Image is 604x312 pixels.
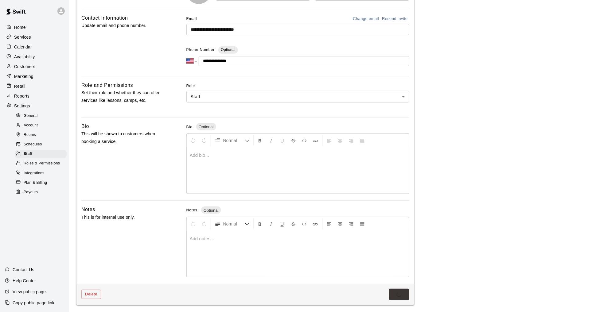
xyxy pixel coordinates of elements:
a: Retail [5,82,64,91]
div: Staff [15,150,67,158]
a: Plan & Billing [15,178,69,187]
button: Undo [188,135,198,146]
a: Availability [5,52,64,61]
a: Account [15,121,69,130]
p: This will be shown to customers when booking a service. [81,130,167,145]
p: Copy public page link [13,300,54,306]
a: Home [5,23,64,32]
button: Undo [188,218,198,229]
button: Resend invite [380,14,409,24]
button: Format Underline [277,135,287,146]
button: Formatting Options [212,135,252,146]
p: Customers [14,64,35,70]
span: Integrations [24,170,45,176]
div: Account [15,121,67,130]
button: Format Italics [266,218,276,229]
a: Rooms [15,130,69,140]
button: Format Strikethrough [288,135,298,146]
a: Roles & Permissions [15,159,69,168]
div: Integrations [15,169,67,178]
h6: Notes [81,206,95,214]
span: Schedules [24,141,42,148]
a: Calendar [5,42,64,52]
span: Staff [24,151,33,157]
span: Optional [221,48,236,52]
a: Integrations [15,168,69,178]
button: Right Align [346,135,357,146]
p: Marketing [14,73,33,79]
span: Phone Number [186,45,215,55]
a: Payouts [15,187,69,197]
p: Contact Us [13,267,34,273]
div: Schedules [15,140,67,149]
p: Help Center [13,278,36,284]
button: Format Underline [277,218,287,229]
a: Customers [5,62,64,71]
p: Set their role and whether they can offer services like lessons, camps, etc. [81,89,167,104]
button: Change email [352,14,381,24]
button: Right Align [346,218,357,229]
button: Left Align [324,218,334,229]
p: Update email and phone number. [81,22,167,29]
p: View public page [13,289,46,295]
button: Insert Link [310,218,321,229]
span: Payouts [24,189,38,195]
span: Email [186,14,197,24]
span: Account [24,122,38,129]
button: Justify Align [357,218,368,229]
div: Plan & Billing [15,179,67,187]
a: Settings [5,101,64,110]
button: Delete [81,290,101,299]
button: Format Italics [266,135,276,146]
p: Home [14,24,26,30]
h6: Role and Permissions [81,81,133,89]
span: Notes [186,208,197,212]
a: General [15,111,69,121]
h6: Bio [81,122,89,130]
span: Role [186,81,409,91]
p: Reports [14,93,29,99]
button: Justify Align [357,135,368,146]
p: This is for internal use only. [81,214,167,221]
button: Center Align [335,135,345,146]
span: Optional [201,208,221,213]
button: Insert Code [299,135,310,146]
span: Optional [196,125,216,129]
div: Payouts [15,188,67,197]
button: Insert Code [299,218,310,229]
button: Redo [199,135,209,146]
button: Formatting Options [212,218,252,229]
a: Schedules [15,140,69,149]
button: Center Align [335,218,345,229]
span: General [24,113,38,119]
a: Services [5,33,64,42]
p: Settings [14,103,30,109]
a: Reports [5,91,64,101]
button: Format Strikethrough [288,218,298,229]
span: Bio [186,125,193,129]
button: Format Bold [255,135,265,146]
p: Retail [14,83,25,89]
span: Roles & Permissions [24,160,60,167]
a: Staff [15,149,69,159]
span: Normal [223,221,245,227]
div: Rooms [15,131,67,139]
p: Availability [14,54,35,60]
button: Format Bold [255,218,265,229]
a: Marketing [5,72,64,81]
span: Rooms [24,132,36,138]
div: Staff [186,91,409,102]
button: Redo [199,218,209,229]
div: Roles & Permissions [15,159,67,168]
button: Insert Link [310,135,321,146]
button: Left Align [324,135,334,146]
p: Calendar [14,44,32,50]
